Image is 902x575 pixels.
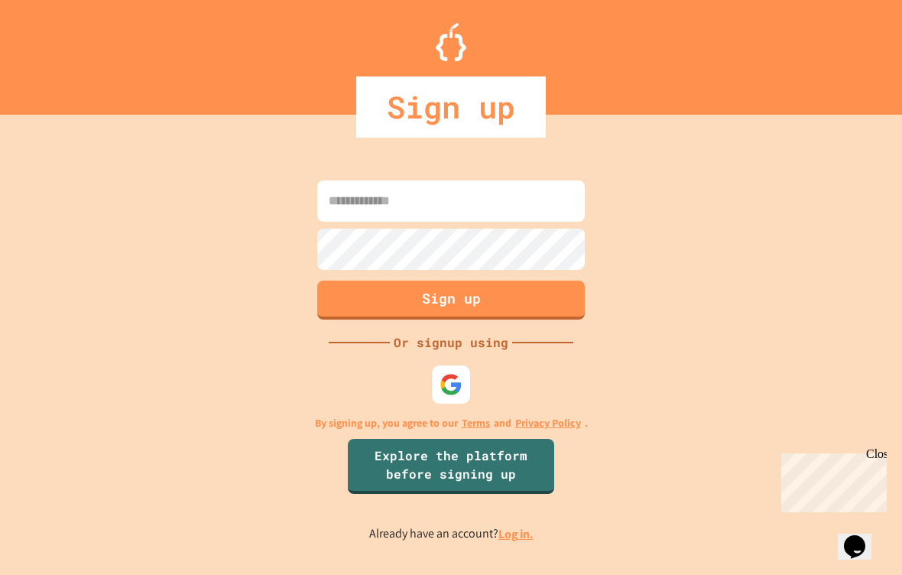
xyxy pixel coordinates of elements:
[440,373,462,396] img: google-icon.svg
[390,333,512,352] div: Or signup using
[356,76,546,138] div: Sign up
[315,415,588,431] p: By signing up, you agree to our and .
[6,6,105,97] div: Chat with us now!Close
[838,514,887,560] iframe: chat widget
[462,415,490,431] a: Terms
[436,23,466,61] img: Logo.svg
[348,439,554,494] a: Explore the platform before signing up
[515,415,581,431] a: Privacy Policy
[317,281,585,320] button: Sign up
[498,526,534,542] a: Log in.
[775,447,887,512] iframe: chat widget
[369,525,534,544] p: Already have an account?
